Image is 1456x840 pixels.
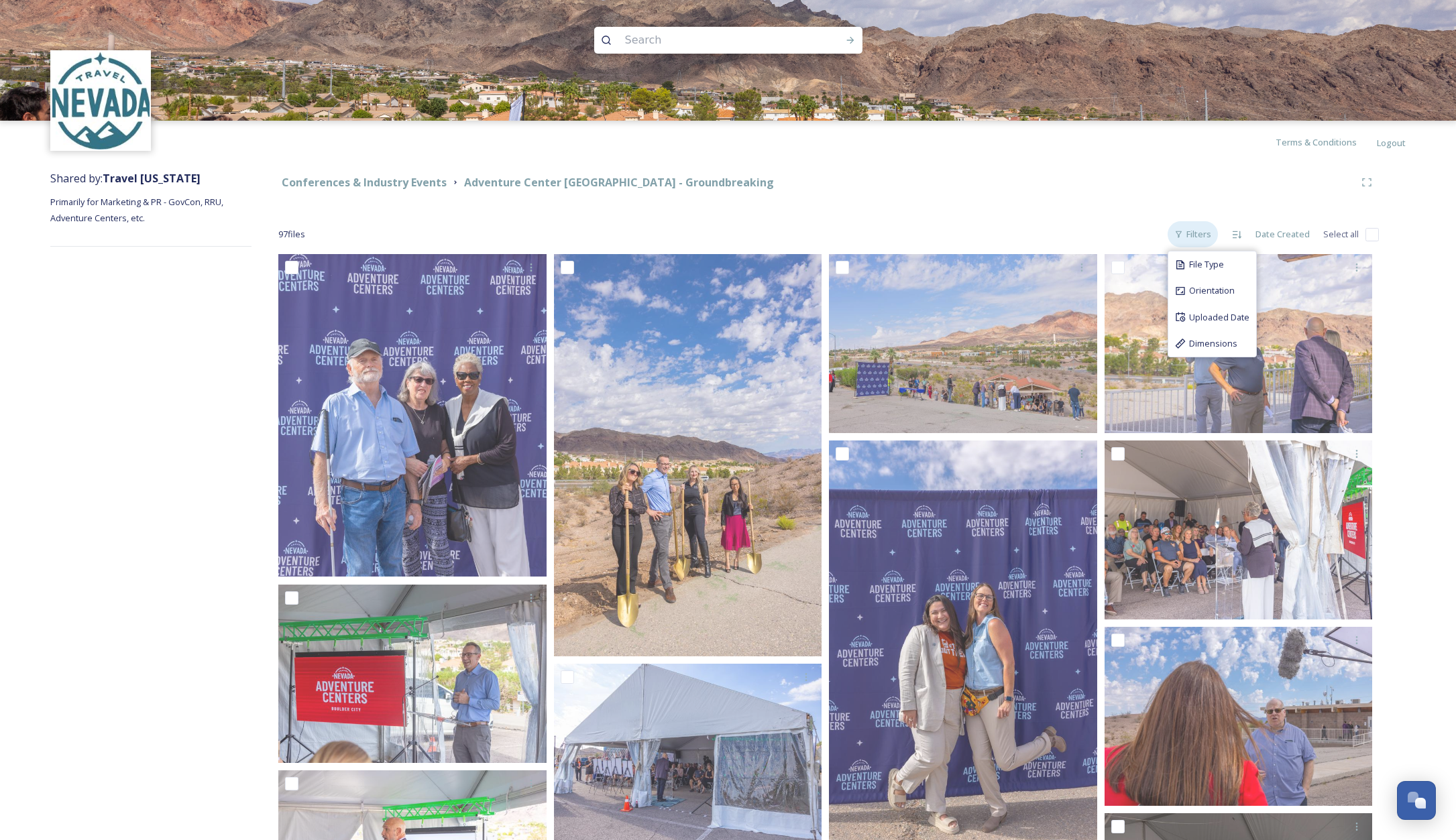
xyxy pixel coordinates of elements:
img: Boulder City Adventure Center (116).jpg [554,254,822,656]
img: Boulder City Adventure Center (115).jpg [829,254,1097,433]
span: Uploaded Date [1189,311,1249,324]
span: Dimensions [1189,337,1237,350]
div: Date Created [1249,221,1317,247]
a: Terms & Conditions [1276,134,1377,150]
button: Open Chat [1397,781,1436,820]
strong: Conferences & Industry Events [282,175,447,190]
img: download.jpeg [52,52,150,149]
span: Select all [1323,228,1359,241]
span: Primarily for Marketing & PR - GovCon, RRU, Adventure Centers, etc. [50,196,225,224]
span: Terms & Conditions [1276,136,1357,148]
span: Shared by: [50,171,201,186]
img: Boulder City Adventure Center (117).jpg [278,254,547,577]
img: Boulder City Adventure Center (113).jpg [278,585,547,764]
span: Logout [1377,137,1406,149]
span: Orientation [1189,284,1235,297]
strong: Adventure Center [GEOGRAPHIC_DATA] - Groundbreaking [464,175,774,190]
img: Boulder City Adventure Center (110).jpg [1105,440,1373,619]
img: Boulder City Adventure Center (114).jpg [1105,254,1373,433]
input: Search [618,25,802,55]
strong: Travel [US_STATE] [103,171,201,186]
img: Boulder City Adventure Center (106).jpg [1105,627,1373,806]
span: 97 file s [278,228,305,241]
div: Filters [1168,221,1218,247]
span: File Type [1189,258,1224,271]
